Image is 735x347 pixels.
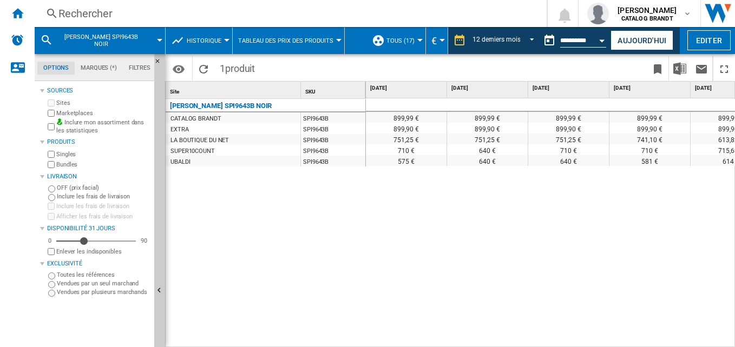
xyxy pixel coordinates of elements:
div: 0 [45,237,54,245]
span: Site [170,89,179,95]
img: mysite-bg-18x18.png [56,118,63,125]
span: SKU [305,89,316,95]
div: 751,25 € [528,134,609,144]
div: Exclusivité [47,259,150,268]
button: TOUS (17) [386,27,420,54]
button: Historique [187,27,227,54]
div: Disponibilité 31 Jours [47,224,150,233]
button: Envoyer ce rapport par email [691,56,712,81]
div: 899,90 € [528,123,609,134]
div: Rechercher [58,6,519,21]
label: Inclure les frais de livraison [56,202,150,210]
label: OFF (prix facial) [57,184,150,192]
div: TOUS (17) [372,27,420,54]
span: [DATE] [614,84,688,92]
div: CATALOG BRANDT [170,114,221,124]
div: [DATE] [612,82,690,95]
div: Sort None [303,82,365,98]
button: Plein écran [713,56,735,81]
md-select: REPORTS.WIZARD.STEPS.REPORT.STEPS.REPORT_OPTIONS.PERIOD: 12 derniers mois [471,32,539,50]
button: Créer un favoris [647,56,668,81]
div: Sources [47,86,150,95]
button: Masquer [154,54,167,74]
div: 899,90 € [366,123,447,134]
label: Afficher les frais de livraison [56,212,150,221]
label: Marketplaces [56,109,150,117]
div: [DATE] [449,82,528,95]
input: Vendues par un seul marchand [48,281,55,288]
md-tab-item: Options [37,62,75,75]
span: 1 [214,56,260,78]
div: 899,90 € [609,123,690,134]
span: SAUTER SPI9643B NOIR [57,34,145,48]
button: Aujourd'hui [611,30,673,50]
md-slider: Disponibilité [56,236,136,246]
label: Toutes les références [57,271,150,279]
button: Editer [687,30,731,50]
md-menu: Currency [426,27,448,54]
input: Singles [48,151,55,158]
img: alerts-logo.svg [11,34,24,46]
div: 90 [138,237,150,245]
span: [DATE] [451,84,526,92]
input: Inclure les frais de livraison [48,194,55,201]
div: [PERSON_NAME] SPI9643B NOIR [170,99,272,112]
div: SPI9643B [301,145,365,156]
button: [PERSON_NAME] SPI9643B NOIR [57,27,155,54]
label: Sites [56,99,150,107]
label: Singles [56,150,150,158]
button: Options [168,59,189,78]
input: OFF (prix facial) [48,185,55,192]
input: Inclure les frais de livraison [48,203,55,210]
span: produit [225,63,255,74]
button: Télécharger au format Excel [669,56,691,81]
div: SUPER10COUNT [170,146,215,157]
div: Site Sort None [168,82,300,98]
div: SPI9643B [301,123,365,134]
div: EXTRA [170,124,189,135]
div: 640 € [528,155,609,166]
div: 12 derniers mois [472,36,520,43]
div: 899,99 € [609,112,690,123]
input: Vendues par plusieurs marchands [48,290,55,297]
label: Vendues par plusieurs marchands [57,288,150,296]
div: [DATE] [368,82,447,95]
input: Marketplaces [48,110,55,117]
input: Afficher les frais de livraison [48,213,55,220]
div: € [431,27,442,54]
span: [DATE] [533,84,607,92]
input: Bundles [48,161,55,168]
md-tab-item: Filtres [123,62,156,75]
div: 899,99 € [447,112,528,123]
div: Historique [171,27,227,54]
div: 899,99 € [528,112,609,123]
div: 581 € [609,155,690,166]
div: 640 € [447,144,528,155]
span: Tableau des prix des produits [238,37,333,44]
div: 751,25 € [366,134,447,144]
button: Tableau des prix des produits [238,27,339,54]
div: 710 € [528,144,609,155]
div: SKU Sort None [303,82,365,98]
div: UBALDI [170,157,190,168]
span: [DATE] [370,84,444,92]
div: SPI9643B [301,134,365,145]
label: Bundles [56,161,150,169]
button: md-calendar [539,30,560,51]
input: Sites [48,99,55,106]
div: 741,10 € [609,134,690,144]
span: [PERSON_NAME] [618,5,677,16]
div: 575 € [366,155,447,166]
label: Inclure les frais de livraison [57,192,150,201]
div: [DATE] [530,82,609,95]
div: Ce rapport est basé sur une date antérieure à celle d'aujourd'hui. [539,27,608,54]
button: Open calendar [593,29,612,49]
input: Toutes les références [48,272,55,279]
div: Produits [47,138,150,146]
label: Enlever les indisponibles [56,248,150,256]
div: SPI9643B [301,156,365,166]
div: SPI9643B [301,112,365,123]
b: CATALOG BRANDT [621,15,673,22]
div: 710 € [366,144,447,155]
